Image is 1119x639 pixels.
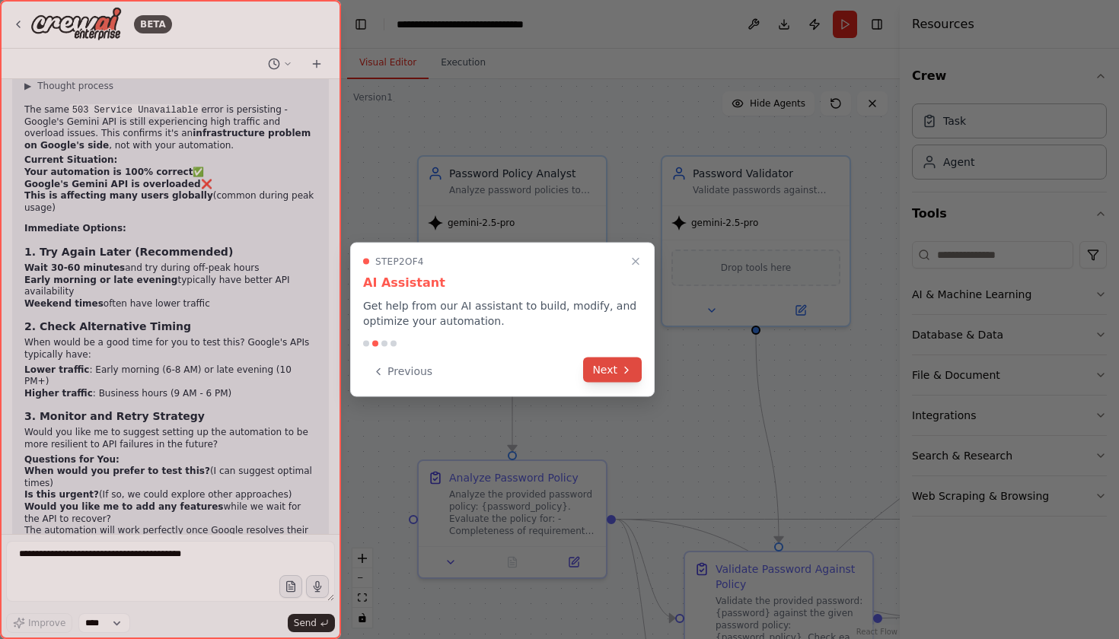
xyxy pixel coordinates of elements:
button: Hide left sidebar [350,14,371,35]
span: Step 2 of 4 [375,256,424,268]
p: Get help from our AI assistant to build, modify, and optimize your automation. [363,298,642,329]
h3: AI Assistant [363,274,642,292]
button: Previous [363,359,442,384]
button: Next [583,358,642,383]
button: Close walkthrough [626,253,645,271]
